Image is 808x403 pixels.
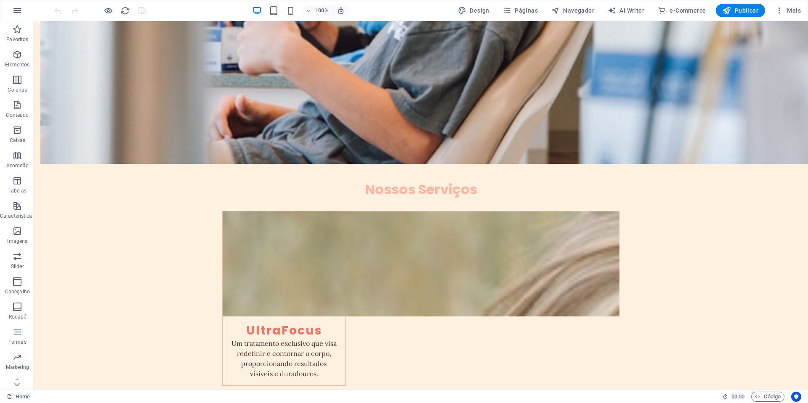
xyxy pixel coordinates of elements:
[9,313,27,320] p: Rodapé
[5,61,29,68] p: Elementos
[6,162,29,169] p: Acordeão
[10,137,26,144] p: Caixas
[8,187,27,194] p: Tabelas
[6,364,29,371] p: Marketing
[654,4,709,17] button: e-Commerce
[791,392,801,402] button: Usercentrics
[731,392,744,402] span: 00 00
[723,6,758,15] span: Publicar
[6,36,28,43] p: Favoritos
[737,393,739,400] span: :
[120,6,130,16] i: Recarregar página
[5,288,30,295] p: Cabeçalho
[303,5,332,16] button: 100%
[8,87,27,93] p: Colunas
[716,4,765,17] button: Publicar
[120,5,130,16] button: reload
[723,392,745,402] h6: Tempo de sessão
[772,4,804,17] button: Mais
[103,5,113,16] button: Clique aqui para sair do modo de visualização e continuar editando
[608,6,644,15] span: AI Writer
[454,4,493,17] div: Design (Ctrl+Alt+Y)
[775,6,801,15] span: Mais
[548,4,598,17] button: Navegador
[7,238,27,245] p: Imagens
[315,5,329,16] h6: 100%
[454,4,493,17] button: Design
[458,6,489,15] span: Design
[500,4,541,17] button: Páginas
[755,392,781,402] span: Código
[604,4,648,17] button: AI Writer
[337,7,345,14] i: Ao redimensionar, ajusta automaticamente o nível de zoom para caber no dispositivo escolhido.
[8,339,27,345] p: Formas
[7,392,30,402] a: Clique para cancelar a seleção. Clique duas vezes para abrir as Páginas
[11,263,24,270] p: Slider
[658,6,706,15] span: e-Commerce
[6,112,29,119] p: Conteúdo
[751,392,784,402] button: Código
[503,6,538,15] span: Páginas
[551,6,594,15] span: Navegador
